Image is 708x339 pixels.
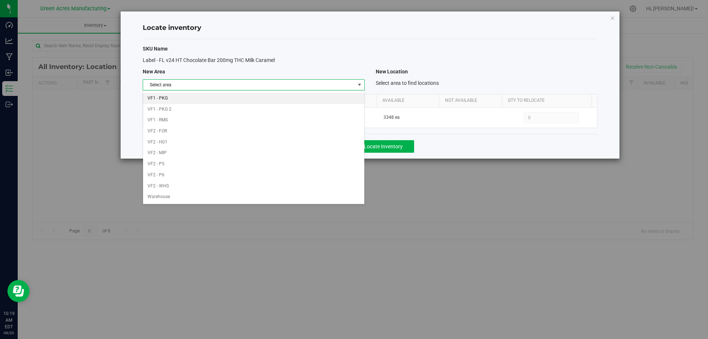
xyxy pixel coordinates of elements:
li: VF2 - WHS [143,181,364,192]
span: select [355,80,364,90]
li: VF1 - RMS [143,115,364,126]
span: Select area to find locations [376,80,439,86]
h4: Locate inventory [143,23,597,33]
li: VF1 - PKG [143,93,364,104]
li: VF2 - H01 [143,137,364,148]
button: Locate Inventory [353,140,414,153]
a: Available [382,98,437,104]
a: Not Available [445,98,499,104]
li: VF2 - P5 [143,159,364,170]
span: 3348 ea [383,114,400,121]
li: VF2 - P6 [143,170,364,181]
span: Locate Inventory [364,143,403,149]
li: VF1 - PKG 2 [143,104,364,115]
li: VF2 - FOR [143,126,364,137]
li: Warehouse [143,191,364,203]
span: Label - FL v24 HT Chocolate Bar 200mg THC Milk Caramel [143,57,275,63]
span: New Location [376,69,408,75]
span: SKU Name [143,46,168,52]
li: VF2 - MIP [143,148,364,159]
span: New Area [143,69,165,75]
span: Select area [143,80,355,90]
iframe: Resource center [7,280,29,302]
a: Qty to Relocate [508,98,589,104]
